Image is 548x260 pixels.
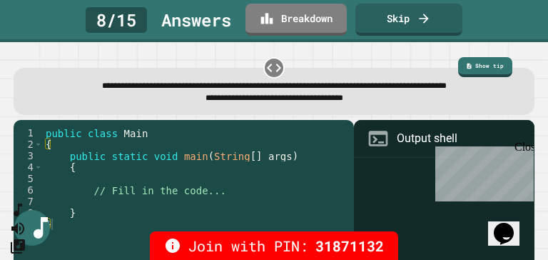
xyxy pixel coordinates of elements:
[6,6,98,91] div: Chat with us now!Close
[14,207,43,219] div: 8
[14,184,43,196] div: 6
[14,127,43,139] div: 1
[315,235,384,256] span: 31871132
[14,150,43,161] div: 3
[14,173,43,184] div: 5
[34,139,42,150] span: Toggle code folding, rows 2 through 9
[397,130,457,147] div: Output shell
[245,4,347,36] a: Breakdown
[34,161,42,173] span: Toggle code folding, rows 4 through 8
[150,231,398,260] div: Join with PIN:
[14,196,43,207] div: 7
[355,4,462,36] a: Skip
[86,7,147,33] div: 8 / 15
[14,139,43,150] div: 2
[9,201,26,219] button: SpeedDial basic example
[9,219,26,237] button: Mute music
[458,57,512,77] a: Show tip
[14,161,43,173] div: 4
[430,141,534,201] iframe: chat widget
[488,203,534,246] iframe: chat widget
[9,237,26,255] button: Change Music
[161,7,231,33] div: Answer s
